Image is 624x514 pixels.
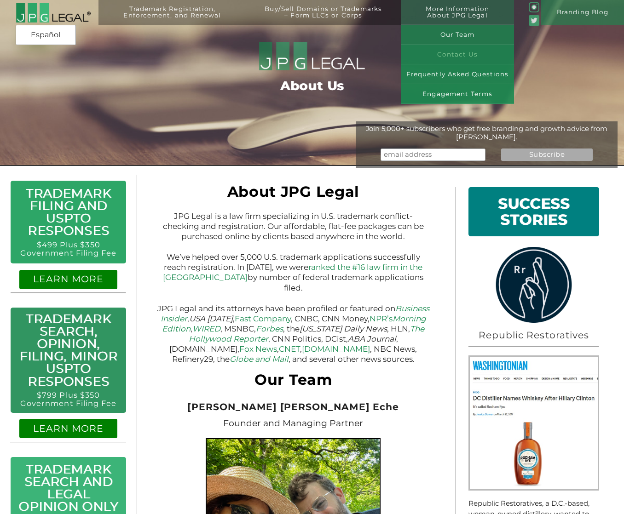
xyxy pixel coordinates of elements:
a: WIRED [192,324,220,333]
a: LEARN MORE [33,273,104,285]
a: Trademark Filing and USPTO Responses [26,186,111,238]
a: Trademark Registration,Enforcement, and Renewal [105,6,240,30]
span: Founder and Managing Partner [223,418,363,428]
a: NPR’sMorning Edition [162,314,426,333]
em: Morning Edition [162,314,426,333]
a: Contact Us [401,45,514,64]
a: Español [18,27,73,43]
a: Trademark Search and Legal Opinion Only [18,462,118,514]
p: We’ve helped over 5,000 U.S. trademark applications successfully reach registration. In [DATE], w... [156,252,431,292]
input: email address [381,148,485,161]
p: JPG Legal and its attorneys have been profiled or featured on , , , CNBC, CNN Money, , , MSNBC, ,... [156,303,431,365]
img: rrlogo.png [493,247,574,323]
span: [PERSON_NAME] [PERSON_NAME] Eche [187,401,399,412]
img: 2016-logo-black-letters-3-r.png [16,2,91,23]
a: Engagement Terms [401,84,514,104]
span: Republic Restoratives [479,329,589,341]
a: Fox News [239,344,277,354]
a: Globe and Mail [230,354,289,364]
h1: About JPG Legal [156,187,431,200]
a: $499 Plus $350 Government Filing Fee [20,240,117,257]
a: Forbes [256,324,283,333]
a: Buy/Sell Domains or Trademarks– Form LLCs or Corps [246,6,401,30]
em: ABA Journal [348,334,396,343]
a: Our Team [401,25,514,45]
img: Twitter_Social_Icon_Rounded_Square_Color-mid-green3-90.png [529,15,539,26]
a: [DOMAIN_NAME] [302,344,370,354]
em: [US_STATE] Daily News [300,324,387,333]
h1: Our Team [156,375,431,388]
p: JPG Legal is a law firm specializing in U.S. trademark conflict-checking and registration. Our af... [156,211,431,241]
em: USA [DATE] [189,314,233,323]
a: $799 Plus $350 Government Filing Fee [20,390,117,408]
img: Rodham Rye People Screenshot [468,355,599,491]
a: The Hollywood Reporter [189,324,425,343]
h1: SUCCESS STORIES [475,193,593,230]
div: Join 5,000+ subscribers who get free branding and growth advice from [PERSON_NAME]. [356,125,618,141]
a: Trademark Search, Opinion, Filing, Minor USPTO Responses [19,311,117,389]
a: ranked the #16 law firm in the [GEOGRAPHIC_DATA] [163,263,422,282]
input: Subscribe [501,148,593,161]
a: More InformationAbout JPG Legal [407,6,508,30]
a: Frequently Asked Questions [401,64,514,84]
img: glyph-logo_May2016-green3-90.png [529,2,539,12]
a: Fast Company [235,314,291,323]
a: LEARN MORE [33,423,104,434]
a: Business Insider [161,304,429,323]
a: CNET [279,344,300,354]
